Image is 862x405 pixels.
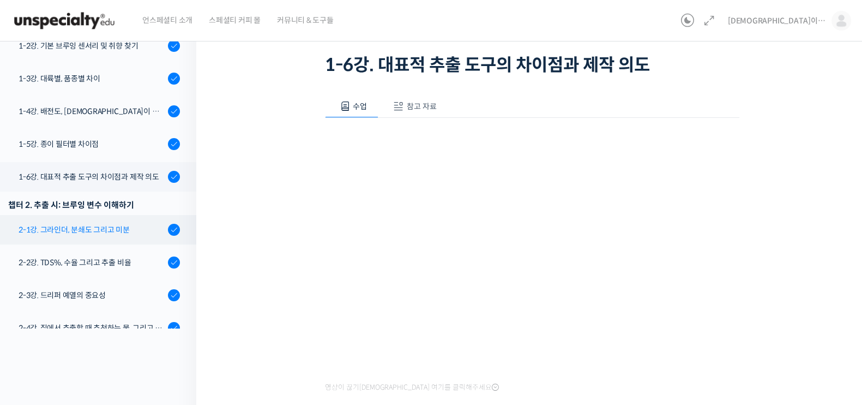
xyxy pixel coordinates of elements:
div: 2-1강. 그라인더, 분쇄도 그리고 미분 [19,224,165,236]
span: [DEMOGRAPHIC_DATA]이라부러 [728,16,826,26]
span: 1 [111,314,114,323]
span: 참고 자료 [407,102,437,111]
span: 대화 [100,331,113,340]
div: 챕터 2. 추출 시: 브루잉 변수 이해하기 [8,198,180,212]
a: 1대화 [72,314,141,342]
span: 영상이 끊기[DEMOGRAPHIC_DATA] 여기를 클릭해주세요 [325,383,499,392]
div: 1-6강. 대표적 추출 도구의 차이점과 제작 의도 [19,171,165,183]
div: 1-4강. 배전도, [DEMOGRAPHIC_DATA]이 미치는 영향 [19,105,165,117]
div: 1-2강. 기본 브루잉 센서리 및 취향 찾기 [19,40,165,52]
a: 홈 [3,314,72,342]
div: 2-4강. 집에서 추출할 때 추천하는 물, 그리고 이유 [19,322,165,334]
div: 2-3강. 드리퍼 예열의 중요성 [19,289,165,301]
a: 설정 [141,314,209,342]
div: 1-5강. 종이 필터별 차이점 [19,138,165,150]
h1: 1-6강. 대표적 추출 도구의 차이점과 제작 의도 [325,55,739,75]
span: 수업 [353,102,367,111]
span: 설정 [168,331,182,340]
span: 홈 [34,331,41,340]
div: 1-3강. 대륙별, 품종별 차이 [19,73,165,85]
div: 2-2강. TDS%, 수율 그리고 추출 비율 [19,257,165,269]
